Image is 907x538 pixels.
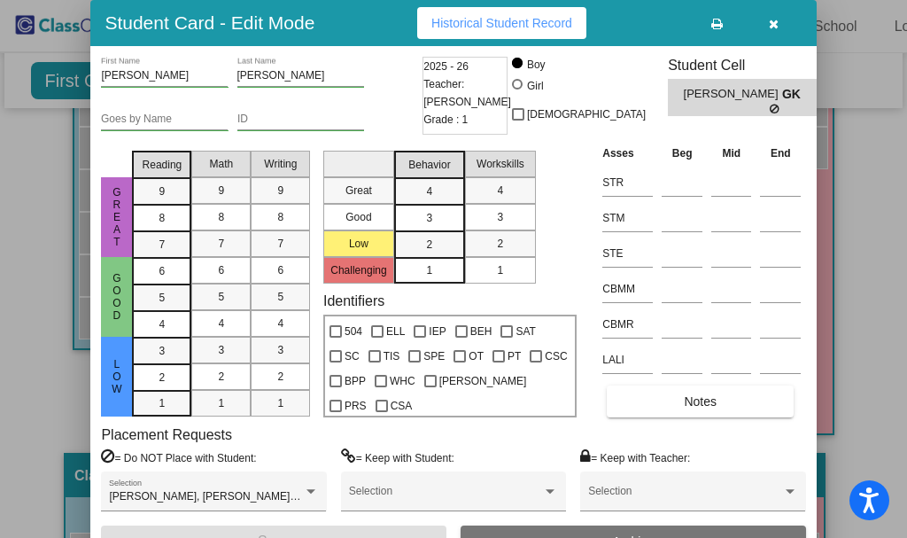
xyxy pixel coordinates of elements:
[439,370,527,392] span: [PERSON_NAME]
[278,262,284,278] span: 6
[278,342,284,358] span: 3
[602,276,653,302] input: assessment
[427,237,433,253] span: 2
[427,262,433,278] span: 1
[516,321,535,342] span: SAT
[602,169,653,196] input: assessment
[423,58,469,75] span: 2025 - 26
[143,157,182,173] span: Reading
[341,448,454,466] label: = Keep with Student:
[602,205,653,231] input: assessment
[386,321,405,342] span: ELL
[101,113,228,126] input: goes by name
[427,183,433,199] span: 4
[109,186,125,248] span: Great
[219,395,225,411] span: 1
[423,75,511,111] span: Teacher: [PERSON_NAME]
[607,386,794,417] button: Notes
[545,346,567,367] span: CSC
[109,272,125,322] span: Good
[278,395,284,411] span: 1
[219,262,225,278] span: 6
[782,85,807,104] span: GK
[264,156,297,172] span: Writing
[408,157,450,173] span: Behavior
[159,183,166,199] span: 9
[580,448,690,466] label: = Keep with Teacher:
[278,183,284,199] span: 9
[159,343,166,359] span: 3
[345,395,367,417] span: PRS
[423,346,445,367] span: SPE
[423,111,468,129] span: Grade : 1
[159,290,166,306] span: 5
[756,144,805,163] th: End
[219,236,225,252] span: 7
[109,358,125,395] span: Low
[159,210,166,226] span: 8
[684,394,717,409] span: Notes
[527,104,646,125] span: [DEMOGRAPHIC_DATA]
[602,311,653,338] input: assessment
[219,209,225,225] span: 8
[427,210,433,226] span: 3
[707,144,756,163] th: Mid
[278,236,284,252] span: 7
[159,316,166,332] span: 4
[159,370,166,386] span: 2
[390,370,415,392] span: WHC
[526,57,546,73] div: Boy
[498,236,504,252] span: 2
[101,426,232,443] label: Placement Requests
[498,183,504,199] span: 4
[498,209,504,225] span: 3
[219,316,225,331] span: 4
[210,156,234,172] span: Math
[159,395,166,411] span: 1
[159,263,166,279] span: 6
[657,144,707,163] th: Beg
[526,78,544,94] div: Girl
[602,347,653,373] input: assessment
[668,57,822,74] h3: Student Cell
[219,369,225,385] span: 2
[278,289,284,305] span: 5
[431,16,572,30] span: Historical Student Record
[278,369,284,385] span: 2
[345,321,362,342] span: 504
[417,7,586,39] button: Historical Student Record
[684,85,782,104] span: [PERSON_NAME]
[469,346,484,367] span: OT
[278,316,284,331] span: 4
[477,156,524,172] span: Workskills
[159,237,166,253] span: 7
[105,12,314,34] h3: Student Card - Edit Mode
[345,370,366,392] span: BPP
[323,292,384,309] label: Identifiers
[101,448,256,466] label: = Do NOT Place with Student:
[345,346,360,367] span: SC
[219,289,225,305] span: 5
[602,240,653,267] input: assessment
[498,262,504,278] span: 1
[109,490,488,503] span: [PERSON_NAME], [PERSON_NAME][GEOGRAPHIC_DATA][PERSON_NAME]
[598,144,657,163] th: Asses
[278,209,284,225] span: 8
[508,346,521,367] span: PT
[219,342,225,358] span: 3
[219,183,225,199] span: 9
[384,346,400,367] span: TIS
[391,395,413,417] span: CSA
[470,321,492,342] span: BEH
[429,321,446,342] span: IEP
